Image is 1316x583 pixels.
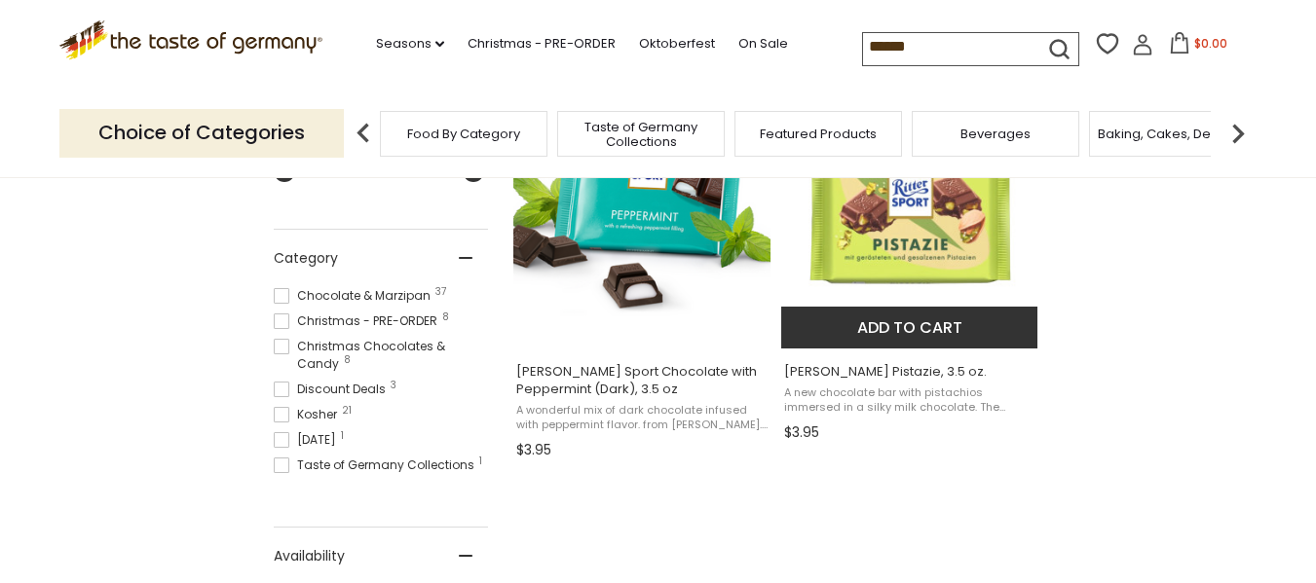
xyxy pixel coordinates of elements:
[274,312,443,330] span: Christmas - PRE-ORDER
[784,422,819,443] span: $3.95
[760,127,877,141] a: Featured Products
[341,431,344,441] span: 1
[391,381,396,390] span: 3
[344,355,351,365] span: 8
[781,56,1039,465] a: Ritter Pistazie, 3.5 oz.
[1157,32,1240,61] button: $0.00
[407,127,520,141] a: Food By Category
[274,431,342,449] span: [DATE]
[274,381,392,398] span: Discount Deals
[563,120,719,149] a: Taste of Germany Collections
[468,33,616,55] a: Christmas - PRE-ORDER
[516,363,769,398] span: [PERSON_NAME] Sport Chocolate with Peppermint (Dark), 3.5 oz
[513,74,771,332] img: Ritter Sport Chocolate with Peppermint (Dark), 3.5 oz
[59,109,344,157] p: Choice of Categories
[274,546,345,566] span: Availability
[784,385,1036,416] span: A new chocolate bar with pistachios immersed in a silky milk chocolate. The uniquely square choco...
[513,56,771,465] a: Ritter Sport Chocolate with Peppermint (Dark), 3.5 oz
[516,403,769,433] span: A wonderful mix of dark chocolate infused with peppermint flavor. from [PERSON_NAME]. The uniquel...
[781,307,1037,348] button: Add to cart
[639,33,715,55] a: Oktoberfest
[781,74,1039,332] img: Ritter Pistazie
[442,312,449,322] span: 8
[342,406,352,416] span: 21
[435,287,446,297] span: 37
[738,33,788,55] a: On Sale
[344,114,383,153] img: previous arrow
[479,456,482,466] span: 1
[274,338,488,373] span: Christmas Chocolates & Candy
[1194,35,1227,52] span: $0.00
[784,363,1036,381] span: [PERSON_NAME] Pistazie, 3.5 oz.
[1098,127,1249,141] a: Baking, Cakes, Desserts
[376,33,444,55] a: Seasons
[274,248,338,269] span: Category
[274,456,480,474] span: Taste of Germany Collections
[516,440,551,460] span: $3.95
[960,127,1031,141] a: Beverages
[1219,114,1258,153] img: next arrow
[274,406,343,423] span: Kosher
[274,287,436,305] span: Chocolate & Marzipan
